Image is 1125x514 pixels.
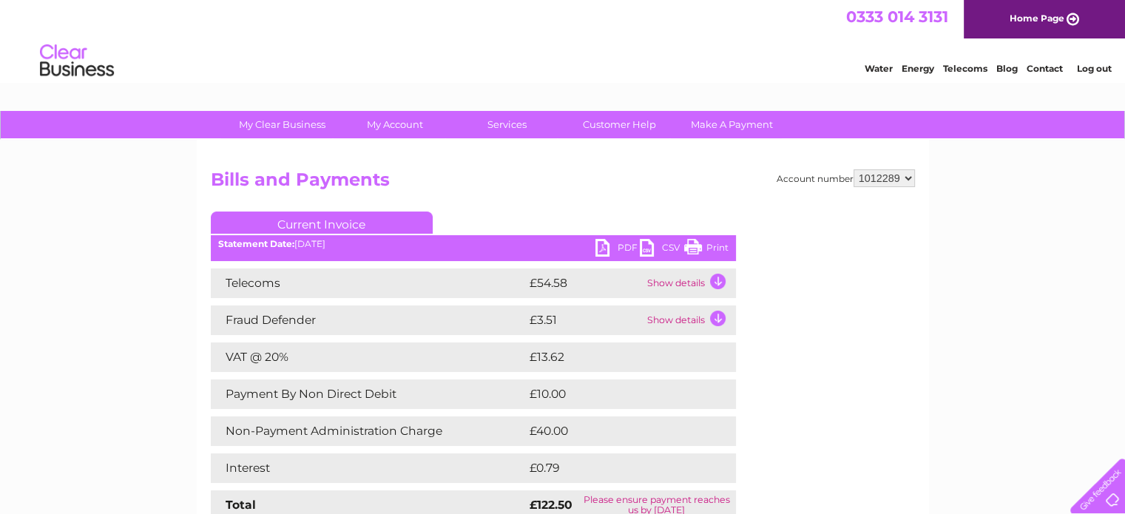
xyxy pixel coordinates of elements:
a: CSV [640,239,684,260]
div: Account number [777,169,915,187]
td: Show details [643,305,736,335]
a: Water [865,63,893,74]
a: Blog [996,63,1018,74]
td: Telecoms [211,268,526,298]
div: [DATE] [211,239,736,249]
strong: Total [226,498,256,512]
a: Contact [1027,63,1063,74]
td: £3.51 [526,305,643,335]
a: Log out [1076,63,1111,74]
a: Current Invoice [211,212,433,234]
a: 0333 014 3131 [846,7,948,26]
h2: Bills and Payments [211,169,915,197]
td: VAT @ 20% [211,342,526,372]
td: Payment By Non Direct Debit [211,379,526,409]
td: £54.58 [526,268,643,298]
a: Print [684,239,729,260]
td: £40.00 [526,416,707,446]
b: Statement Date: [218,238,294,249]
a: PDF [595,239,640,260]
a: Make A Payment [671,111,793,138]
td: Interest [211,453,526,483]
a: Telecoms [943,63,987,74]
img: logo.png [39,38,115,84]
td: Fraud Defender [211,305,526,335]
a: Energy [902,63,934,74]
div: Clear Business is a trading name of Verastar Limited (registered in [GEOGRAPHIC_DATA] No. 3667643... [214,8,913,72]
strong: £122.50 [530,498,572,512]
a: Services [446,111,568,138]
td: £13.62 [526,342,705,372]
td: Non-Payment Administration Charge [211,416,526,446]
a: My Clear Business [221,111,343,138]
a: My Account [334,111,456,138]
td: Show details [643,268,736,298]
td: £0.79 [526,453,701,483]
td: £10.00 [526,379,706,409]
a: Customer Help [558,111,680,138]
